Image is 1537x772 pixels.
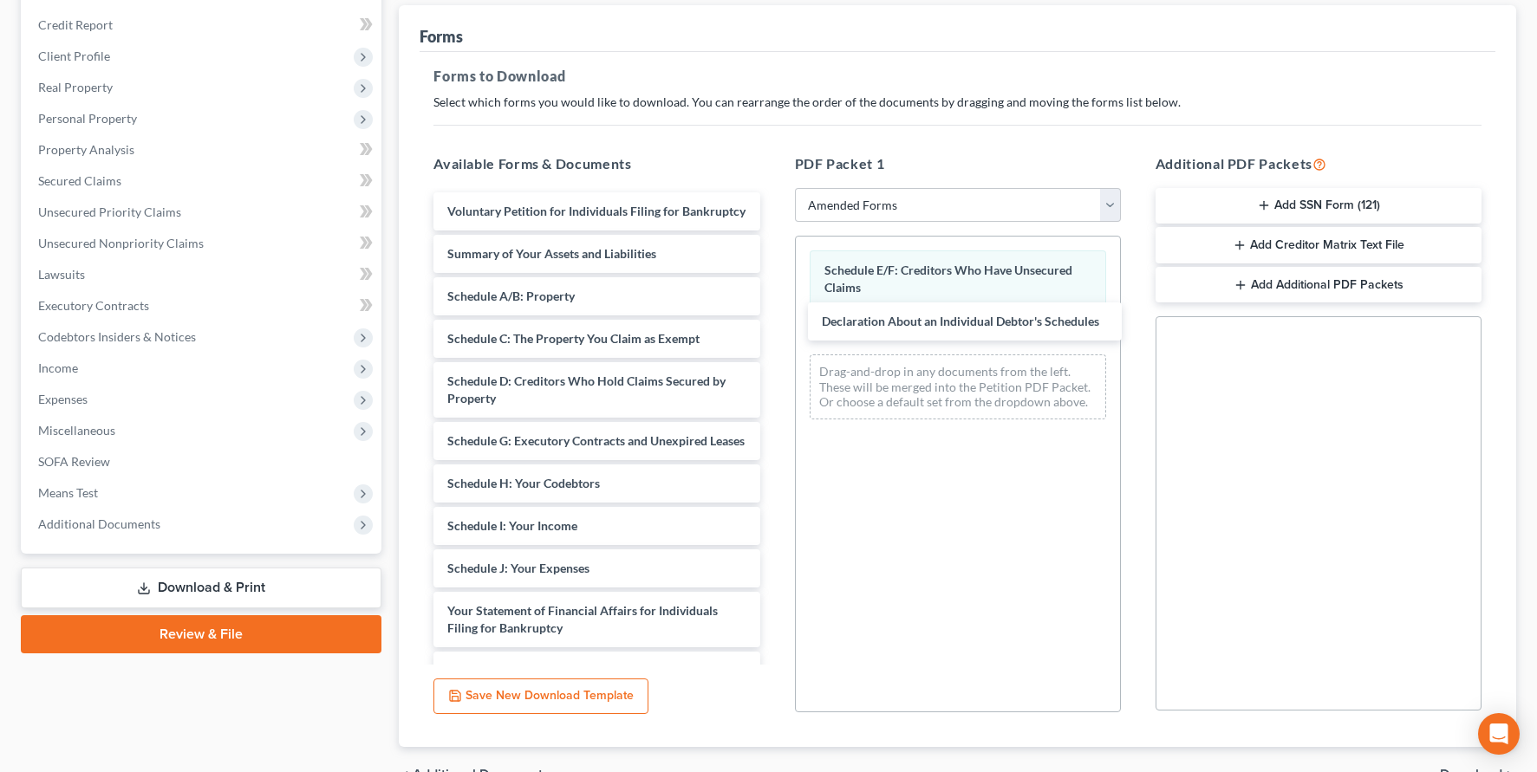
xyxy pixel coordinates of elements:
span: Schedule J: Your Expenses [447,561,589,575]
h5: Additional PDF Packets [1156,153,1482,174]
div: Drag-and-drop in any documents from the left. These will be merged into the Petition PDF Packet. ... [810,354,1106,419]
span: Statement of Intention for Individuals Filing Under Chapter 7 [447,663,719,695]
span: Schedule G: Executory Contracts and Unexpired Leases [447,433,745,448]
span: Declaration About an Individual Debtor's Schedules [822,314,1099,328]
span: Unsecured Nonpriority Claims [38,236,204,250]
p: Select which forms you would like to download. You can rearrange the order of the documents by dr... [433,94,1482,111]
a: Unsecured Priority Claims [24,197,381,228]
button: Add SSN Form (121) [1156,188,1482,224]
span: Schedule D: Creditors Who Hold Claims Secured by Property [447,373,726,405]
span: Personal Property [38,111,137,126]
span: Schedule I: Your Income [447,518,577,533]
button: Add Creditor Matrix Text File [1156,227,1482,263]
span: Schedule E/F: Creditors Who Have Unsecured Claims [824,263,1072,295]
span: Schedule A/B: Property [447,289,575,303]
span: Secured Claims [38,173,121,188]
span: Codebtors Insiders & Notices [38,329,196,344]
span: Schedule H: Your Codebtors [447,476,600,490]
h5: Available Forms & Documents [433,153,759,174]
a: Review & File [21,615,381,653]
span: Miscellaneous [38,423,115,438]
span: SOFA Review [38,454,110,469]
span: Real Property [38,80,113,94]
span: Income [38,360,78,375]
span: Property Analysis [38,142,134,157]
span: Expenses [38,392,88,406]
span: Voluntary Petition for Individuals Filing for Bankruptcy [447,204,746,218]
div: Open Intercom Messenger [1478,713,1520,755]
button: Add Additional PDF Packets [1156,267,1482,303]
span: Additional Documents [38,516,160,531]
h5: Forms to Download [433,66,1482,87]
a: Credit Report [24,10,381,41]
a: Property Analysis [24,134,381,165]
span: Lawsuits [38,267,85,282]
span: Credit Report [38,17,113,32]
a: Secured Claims [24,165,381,197]
span: Executory Contracts [38,298,149,313]
span: Means Test [38,485,98,500]
a: Lawsuits [24,259,381,290]
a: Executory Contracts [24,290,381,321]
button: Save New Download Template [433,678,648,715]
h5: PDF Packet 1 [795,153,1121,174]
span: Schedule C: The Property You Claim as Exempt [447,331,700,346]
span: Client Profile [38,49,110,63]
span: Summary of Your Assets and Liabilities [447,246,656,261]
a: Unsecured Nonpriority Claims [24,228,381,259]
a: Download & Print [21,568,381,608]
a: SOFA Review [24,446,381,477]
span: Unsecured Priority Claims [38,204,181,219]
span: Your Statement of Financial Affairs for Individuals Filing for Bankruptcy [447,603,718,635]
div: Forms [420,26,463,47]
